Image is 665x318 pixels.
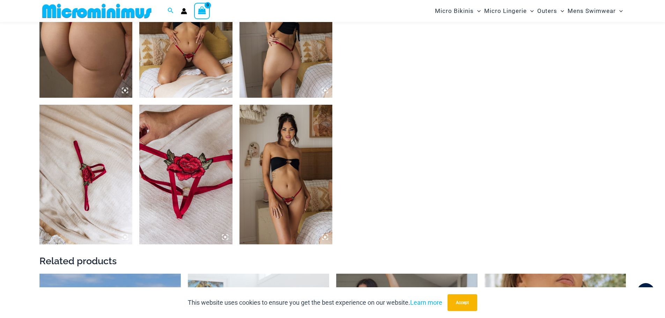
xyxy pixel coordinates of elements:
a: Learn more [410,299,442,306]
button: Accept [448,294,477,311]
img: Carla Red 6002 Bottom [239,105,333,244]
span: Menu Toggle [527,2,534,20]
a: Micro LingerieMenu ToggleMenu Toggle [482,2,535,20]
span: Micro Bikinis [435,2,474,20]
img: Carla Red 6002 Bottom [39,105,133,244]
span: Outers [537,2,557,20]
nav: Site Navigation [432,1,626,21]
h2: Related products [39,255,626,267]
a: Mens SwimwearMenu ToggleMenu Toggle [566,2,625,20]
span: Menu Toggle [557,2,564,20]
img: MM SHOP LOGO FLAT [39,3,154,19]
p: This website uses cookies to ensure you get the best experience on our website. [188,297,442,308]
img: Carla Red 6002 Bottom [139,105,232,244]
a: OutersMenu ToggleMenu Toggle [535,2,566,20]
span: Menu Toggle [616,2,623,20]
a: Account icon link [181,8,187,14]
a: Search icon link [168,7,174,15]
span: Micro Lingerie [484,2,527,20]
a: Micro BikinisMenu ToggleMenu Toggle [433,2,482,20]
span: Mens Swimwear [568,2,616,20]
a: View Shopping Cart, empty [194,3,210,19]
span: Menu Toggle [474,2,481,20]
